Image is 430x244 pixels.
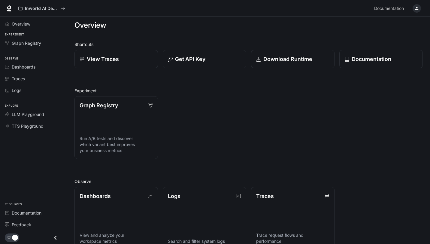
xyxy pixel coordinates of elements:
a: Documentation [372,2,408,14]
p: Run A/B tests and discover which variant best improves your business metrics [80,136,153,154]
a: Traces [2,73,65,84]
p: Graph Registry [80,101,118,109]
p: Download Runtime [263,55,312,63]
a: View Traces [74,50,158,68]
a: Documentation [339,50,423,68]
a: Documentation [2,208,65,218]
p: Traces [256,192,274,200]
p: View Traces [87,55,119,63]
span: Documentation [374,5,404,12]
a: Download Runtime [251,50,335,68]
p: Inworld AI Demos [25,6,59,11]
span: Feedback [12,221,31,228]
a: TTS Playground [2,121,65,131]
p: Documentation [352,55,391,63]
button: Get API Key [163,50,246,68]
span: Dashboards [12,64,35,70]
span: Documentation [12,210,41,216]
a: Dashboards [2,62,65,72]
p: Get API Key [175,55,205,63]
span: TTS Playground [12,123,44,129]
span: LLM Playground [12,111,44,117]
a: Feedback [2,219,65,230]
p: Dashboards [80,192,111,200]
a: Graph RegistryRun A/B tests and discover which variant best improves your business metrics [74,96,158,159]
span: Logs [12,87,21,93]
a: Logs [2,85,65,96]
a: Graph Registry [2,38,65,48]
button: All workspaces [16,2,68,14]
span: Dark mode toggle [12,234,18,241]
h2: Observe [74,178,423,185]
a: Overview [2,19,65,29]
h2: Shortcuts [74,41,423,47]
h2: Experiment [74,87,423,94]
a: LLM Playground [2,109,65,120]
span: Traces [12,75,25,82]
p: Logs [168,192,180,200]
span: Overview [12,21,30,27]
h1: Overview [74,19,106,31]
button: Close drawer [49,232,62,244]
span: Graph Registry [12,40,41,46]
